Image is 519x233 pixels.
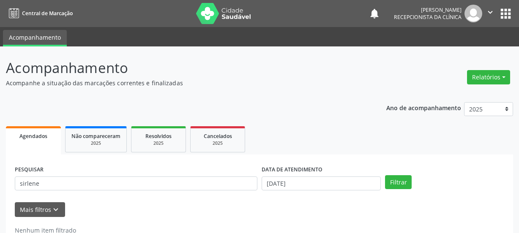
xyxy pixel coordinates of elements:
label: PESQUISAR [15,163,44,176]
span: Cancelados [204,133,232,140]
a: Central de Marcação [6,6,73,20]
span: Recepcionista da clínica [394,14,462,21]
i:  [486,8,495,17]
div: 2025 [137,140,180,146]
p: Acompanhamento [6,57,361,79]
span: Central de Marcação [22,10,73,17]
p: Ano de acompanhamento [386,102,461,113]
a: Acompanhamento [3,30,67,46]
button: Mais filtroskeyboard_arrow_down [15,202,65,217]
span: Resolvidos [145,133,172,140]
p: Acompanhe a situação das marcações correntes e finalizadas [6,79,361,87]
span: Não compareceram [71,133,120,140]
button: notifications [369,8,380,19]
button:  [482,5,498,22]
button: Relatórios [467,70,510,84]
div: 2025 [71,140,120,146]
input: Selecione um intervalo [262,176,381,191]
div: 2025 [197,140,239,146]
button: apps [498,6,513,21]
button: Filtrar [385,175,412,190]
span: Agendados [19,133,47,140]
i: keyboard_arrow_down [51,205,60,214]
label: DATA DE ATENDIMENTO [262,163,322,176]
img: img [464,5,482,22]
div: [PERSON_NAME] [394,6,462,14]
input: Nome, CNS [15,176,257,191]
